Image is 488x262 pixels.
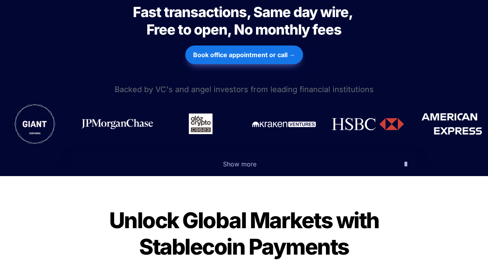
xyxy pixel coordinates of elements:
[185,42,303,68] a: Book office appointment or call →
[133,3,355,38] span: Fast transactions, Same day wire, Free to open, No monthly fees
[185,45,303,64] button: Book office appointment or call →
[223,160,256,168] span: Show more
[115,85,374,94] span: Backed by VC's and angel investors from leading financial institutions
[109,207,383,260] span: Unlock Global Markets with Stablecoin Payments
[193,51,295,59] strong: Book office appointment or call →
[69,152,419,176] button: Show more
